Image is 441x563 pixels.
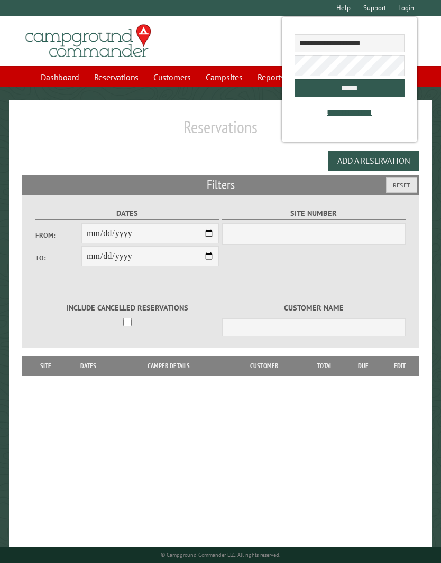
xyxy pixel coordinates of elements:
label: From: [35,230,81,240]
h2: Filters [22,175,419,195]
th: Total [303,356,345,376]
label: Include Cancelled Reservations [35,302,218,314]
label: Customer Name [222,302,405,314]
th: Due [345,356,381,376]
label: Dates [35,208,218,220]
a: Dashboard [34,67,86,87]
a: Reports [251,67,291,87]
button: Reset [386,177,417,193]
th: Site [27,356,65,376]
label: Site Number [222,208,405,220]
button: Add a Reservation [328,151,419,171]
a: Customers [147,67,197,87]
img: Campground Commander [22,21,154,62]
th: Dates [64,356,112,376]
a: Reservations [88,67,145,87]
label: To: [35,253,81,263]
small: © Campground Commander LLC. All rights reserved. [161,551,280,558]
th: Camper Details [113,356,225,376]
th: Customer [225,356,303,376]
h1: Reservations [22,117,419,146]
th: Edit [381,356,419,376]
a: Campsites [199,67,249,87]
